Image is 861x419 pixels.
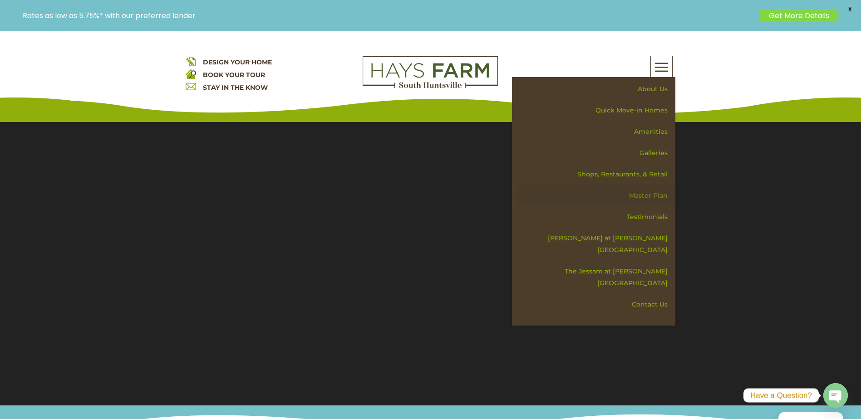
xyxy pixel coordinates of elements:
p: Rates as low as 5.75%* with our preferred lender [23,11,755,20]
a: hays farm homes huntsville development [363,82,498,90]
a: [PERSON_NAME] at [PERSON_NAME][GEOGRAPHIC_DATA] [518,228,675,261]
a: Shops, Restaurants, & Retail [518,164,675,185]
img: book your home tour [186,68,196,79]
a: Testimonials [518,206,675,228]
a: Quick Move-in Homes [518,100,675,121]
img: design your home [186,56,196,66]
a: Amenities [518,121,675,142]
a: Master Plan [518,185,675,206]
a: BOOK YOUR TOUR [203,71,265,79]
a: Contact Us [518,294,675,315]
a: The Jessam at [PERSON_NAME][GEOGRAPHIC_DATA] [518,261,675,294]
a: Galleries [518,142,675,164]
a: DESIGN YOUR HOME [203,58,272,66]
img: Logo [363,56,498,88]
a: About Us [518,78,675,100]
a: Get More Details [760,9,838,22]
span: X [843,2,856,16]
a: STAY IN THE KNOW [203,83,268,92]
